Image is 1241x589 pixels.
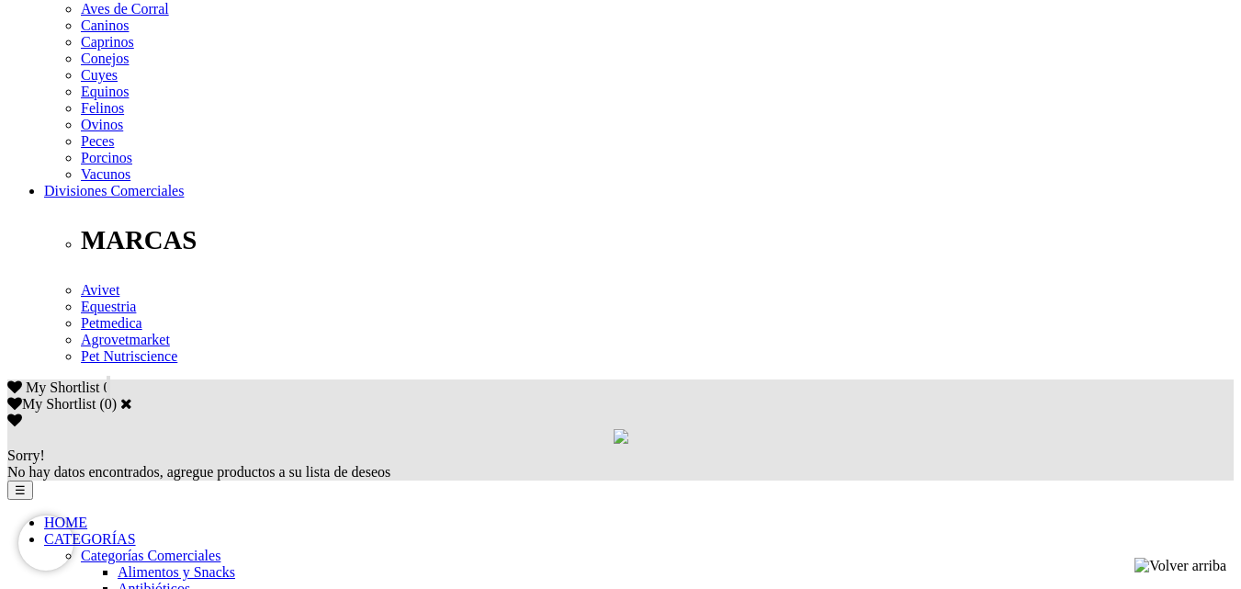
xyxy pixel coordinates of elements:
[81,133,114,149] a: Peces
[120,396,132,411] a: Cerrar
[81,17,129,33] a: Caninos
[99,396,117,412] span: ( )
[81,1,169,17] a: Aves de Corral
[44,531,136,547] a: CATEGORÍAS
[7,481,33,500] button: ☰
[1134,558,1226,574] img: Volver arriba
[105,396,112,412] label: 0
[81,282,119,298] a: Avivet
[81,51,129,66] a: Conejos
[26,379,99,395] span: My Shortlist
[81,315,142,331] a: Petmedica
[81,332,170,347] a: Agrovetmarket
[614,429,628,444] img: loading.gif
[81,150,132,165] a: Porcinos
[7,447,45,463] span: Sorry!
[7,396,96,412] label: My Shortlist
[81,166,130,182] a: Vacunos
[81,34,134,50] a: Caprinos
[103,379,110,395] span: 0
[81,548,220,563] a: Categorías Comerciales
[118,564,235,580] a: Alimentos y Snacks
[44,183,184,198] a: Divisiones Comerciales
[18,515,73,571] iframe: Brevo live chat
[81,67,118,83] a: Cuyes
[81,299,136,314] a: Equestria
[7,447,1234,481] div: No hay datos encontrados, agregue productos a su lista de deseos
[81,100,124,116] a: Felinos
[81,84,129,99] a: Equinos
[81,348,177,364] a: Pet Nutriscience
[81,225,1234,255] p: MARCAS
[81,117,123,132] a: Ovinos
